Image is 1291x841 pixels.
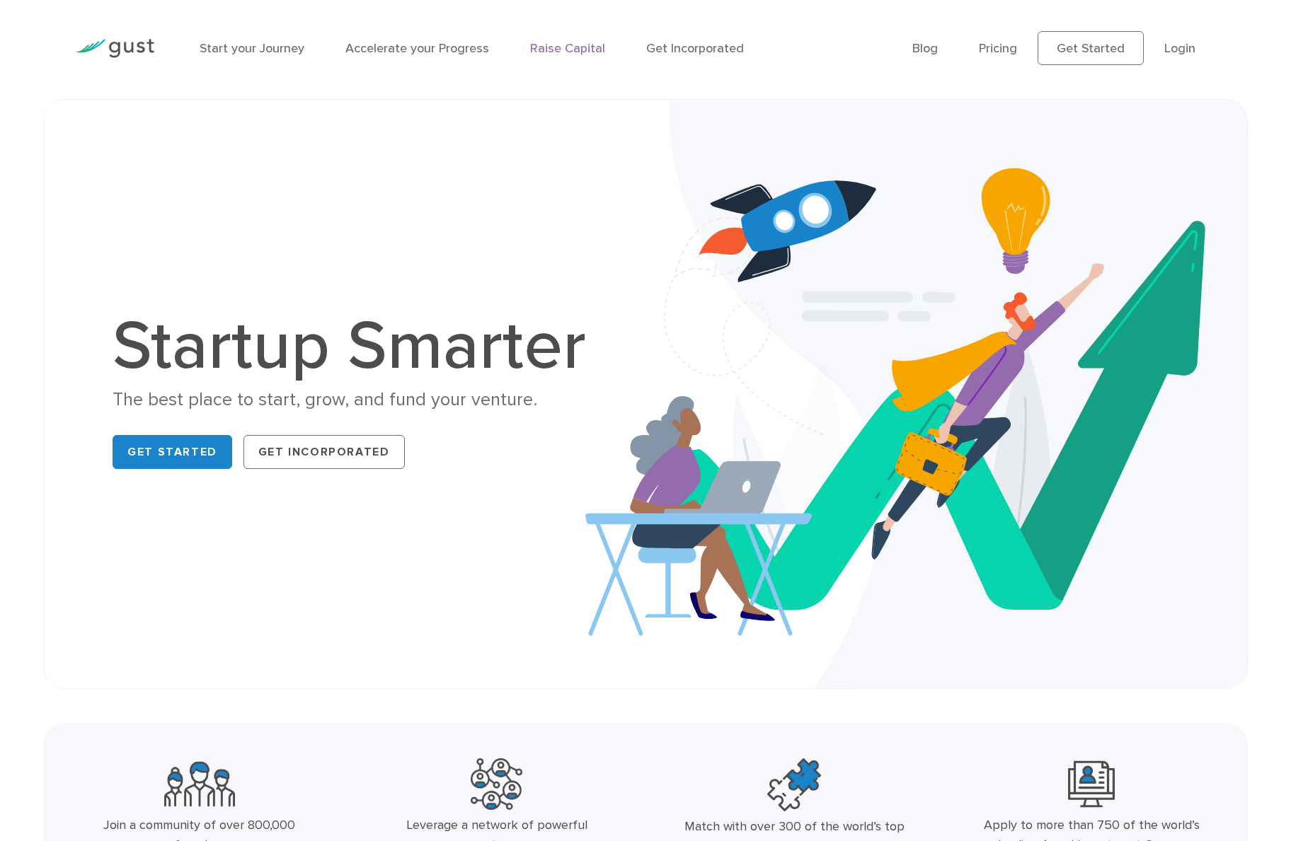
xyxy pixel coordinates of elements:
img: Powerful Partners [471,758,522,810]
a: Start your Journey [200,41,304,56]
a: Login [1164,41,1195,56]
a: Blog [912,41,938,56]
a: Pricing [979,41,1017,56]
img: Gust Logo [75,39,154,58]
a: Get Started [113,435,232,469]
img: Top Accelerators [767,758,821,812]
a: Get Incorporated [646,41,744,56]
a: Get Incorporated [243,435,405,469]
img: Community Founders [164,758,235,810]
a: Get Started [1038,31,1144,65]
h1: Startup Smarter [113,313,601,381]
a: Raise Capital [530,41,605,56]
a: Accelerate your Progress [345,41,489,56]
img: Startup Smarter Hero [585,100,1247,688]
div: The best place to start, grow, and fund your venture. [113,388,601,412]
img: Leading Angel Investment [1068,758,1115,810]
